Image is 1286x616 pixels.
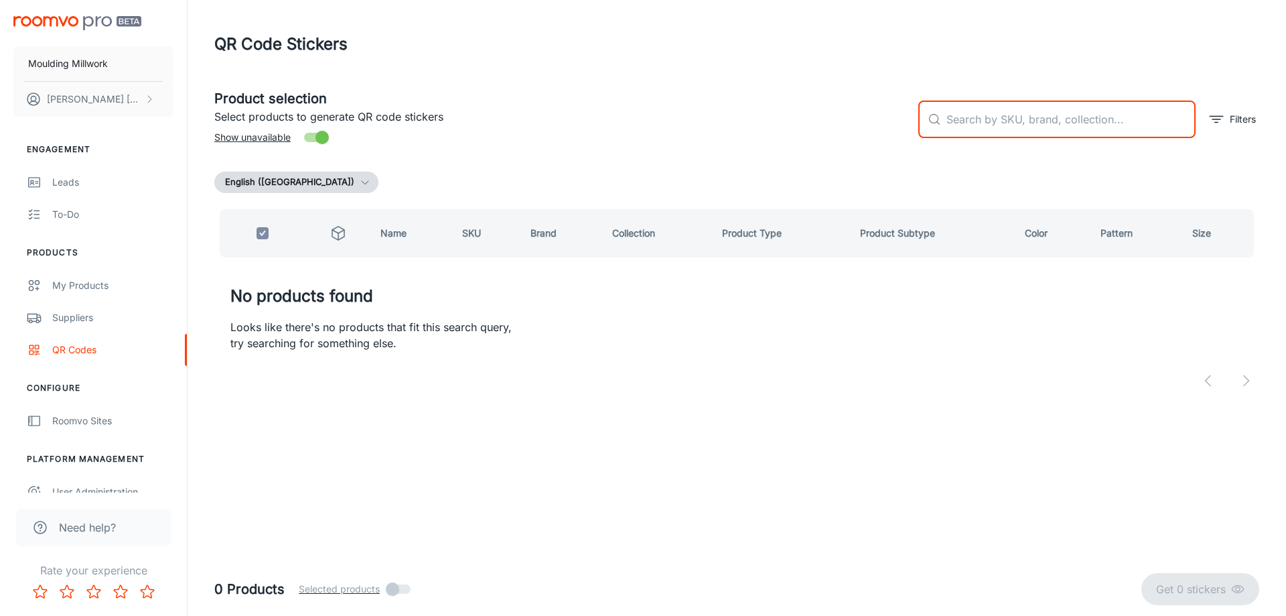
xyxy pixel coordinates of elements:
[13,82,173,117] button: [PERSON_NAME] [PERSON_NAME]
[214,109,908,125] p: Select products to generate QR code stickers
[451,209,520,257] th: SKU
[849,209,1014,257] th: Product Subtype
[28,56,108,71] p: Moulding Millwork
[214,130,291,145] span: Show unavailable
[520,209,601,257] th: Brand
[1206,109,1259,130] button: filter
[52,310,173,325] div: Suppliers
[214,32,348,56] h1: QR Code Stickers
[370,209,451,257] th: Name
[1014,209,1090,257] th: Color
[711,209,850,257] th: Product Type
[214,172,378,193] button: English ([GEOGRAPHIC_DATA])
[1230,112,1256,127] p: Filters
[1182,209,1259,257] th: Size
[214,88,908,109] h5: Product selection
[13,46,173,81] button: Moulding Millwork
[47,92,141,107] p: [PERSON_NAME] [PERSON_NAME]
[230,284,1243,308] h4: No products found
[13,16,141,30] img: Roomvo PRO Beta
[52,175,173,190] div: Leads
[230,319,525,351] p: Looks like there's no products that fit this search query, try searching for something else.
[52,343,173,357] div: QR Codes
[946,101,1196,138] input: Search by SKU, brand, collection...
[601,209,711,257] th: Collection
[52,278,173,293] div: My Products
[52,207,173,222] div: To-do
[1090,209,1182,257] th: Pattern
[52,414,173,428] div: Roomvo Sites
